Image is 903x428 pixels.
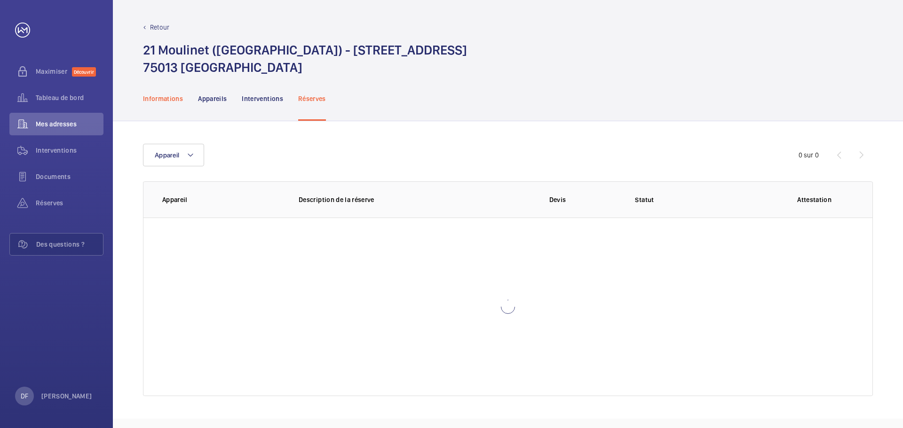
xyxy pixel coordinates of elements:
[143,95,183,102] font: Informations
[36,173,71,180] font: Documents
[143,144,204,166] button: Appareil
[799,151,819,159] font: 0 sur 0
[143,42,467,58] font: 21 Moulinet ([GEOGRAPHIC_DATA]) - [STREET_ADDRESS]
[198,95,227,102] font: Appareils
[36,94,84,101] font: Tableau de bord
[21,392,28,400] font: DF
[36,199,63,207] font: Réserves
[74,69,94,75] font: Découvrir
[797,196,832,203] font: Attestation
[635,196,654,203] font: Statut
[242,95,283,102] font: Interventions
[143,59,302,75] font: 75013 [GEOGRAPHIC_DATA]
[36,120,77,128] font: Mes adresses
[36,147,77,154] font: Interventions
[36,68,67,75] font: Maximiser
[150,23,169,31] font: Retour
[41,392,92,400] font: [PERSON_NAME]
[298,95,326,102] font: Réserves
[162,196,188,203] font: Appareil
[299,196,374,203] font: Description de la réserve
[36,241,85,248] font: Des questions ?
[155,151,179,159] font: Appareil
[549,196,566,203] font: Devis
